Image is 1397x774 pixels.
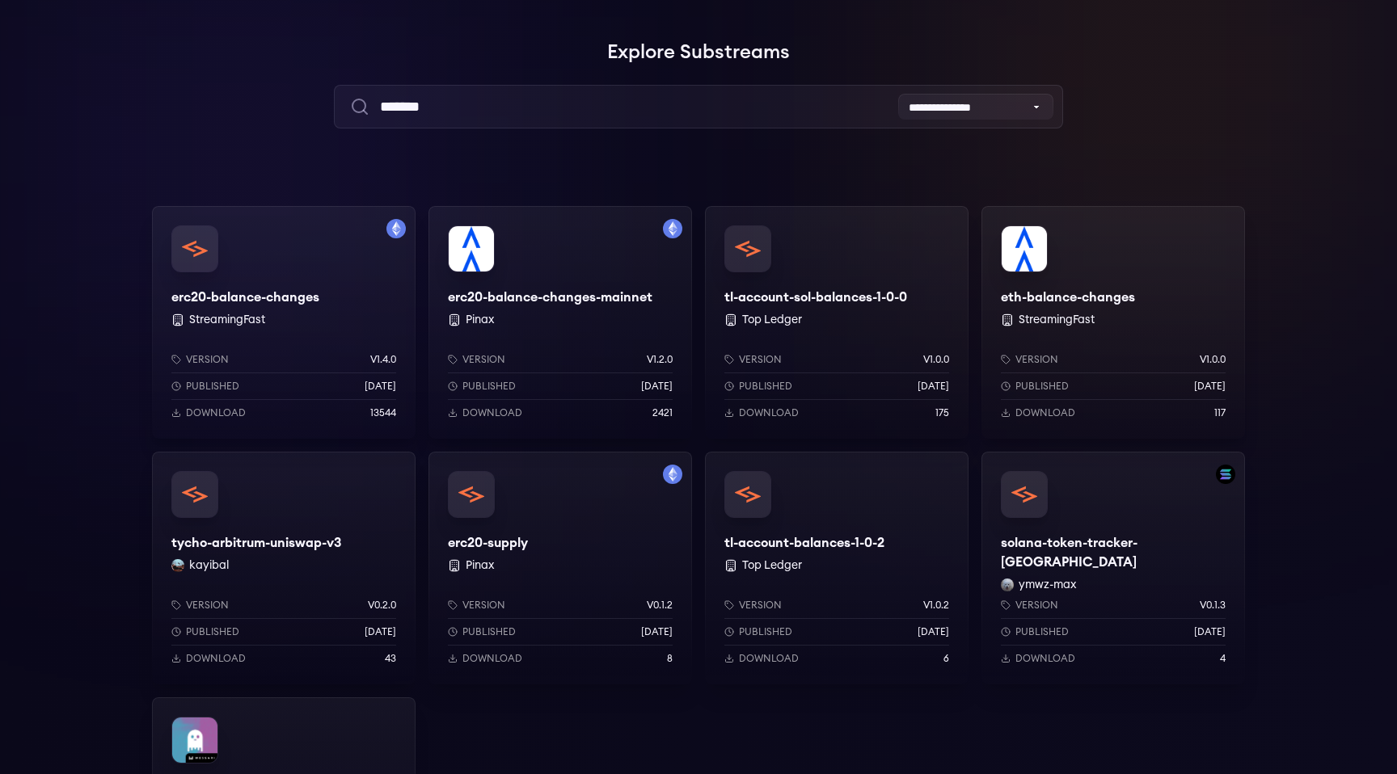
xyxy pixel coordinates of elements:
p: [DATE] [918,625,949,638]
p: Version [462,353,505,366]
a: Filter by mainnet networkerc20-balance-changes-mainneterc20-balance-changes-mainnet PinaxVersionv... [428,206,692,439]
p: Version [739,353,782,366]
p: v1.0.0 [1200,353,1226,366]
p: [DATE] [1194,380,1226,393]
p: v0.2.0 [368,599,396,612]
p: [DATE] [641,625,673,638]
p: Version [1015,599,1058,612]
p: Download [462,652,522,665]
p: Version [1015,353,1058,366]
p: Published [739,625,792,638]
p: 6 [943,652,949,665]
img: Filter by mainnet network [663,465,682,484]
p: v1.4.0 [370,353,396,366]
p: 4 [1220,652,1226,665]
button: Top Ledger [742,312,802,328]
a: tycho-arbitrum-uniswap-v3tycho-arbitrum-uniswap-v3kayibal kayibalVersionv0.2.0Published[DATE]Down... [152,452,416,684]
p: 43 [385,652,396,665]
p: Download [1015,652,1075,665]
p: Download [739,652,799,665]
p: Download [186,406,246,419]
p: Download [462,406,522,419]
h1: Explore Substreams [152,36,1245,69]
a: tl-account-balances-1-0-2tl-account-balances-1-0-2 Top LedgerVersionv1.0.2Published[DATE]Download6 [705,452,969,684]
button: StreamingFast [189,312,265,328]
button: kayibal [189,557,229,574]
button: Pinax [466,312,494,328]
p: 13544 [370,406,396,419]
p: 175 [935,406,949,419]
p: v1.0.2 [923,599,949,612]
p: [DATE] [1194,625,1226,638]
p: v0.1.2 [647,599,673,612]
p: 2421 [652,406,673,419]
p: 8 [667,652,673,665]
p: Download [186,652,246,665]
button: Top Ledger [742,557,802,574]
a: Filter by mainnet networkerc20-supplyerc20-supply PinaxVersionv0.1.2Published[DATE]Download8 [428,452,692,684]
p: Published [462,380,516,393]
p: Version [739,599,782,612]
p: Published [739,380,792,393]
p: [DATE] [365,380,396,393]
p: 117 [1214,406,1226,419]
p: Published [462,625,516,638]
p: [DATE] [641,380,673,393]
p: Download [739,406,799,419]
a: tl-account-sol-balances-1-0-0tl-account-sol-balances-1-0-0 Top LedgerVersionv1.0.0Published[DATE]... [705,206,969,439]
p: Version [462,599,505,612]
a: Filter by mainnet networkerc20-balance-changeserc20-balance-changes StreamingFastVersionv1.4.0Pub... [152,206,416,439]
p: Version [186,599,229,612]
p: Published [1015,380,1069,393]
p: Published [1015,625,1069,638]
p: v1.0.0 [923,353,949,366]
p: [DATE] [365,625,396,638]
p: Published [186,380,239,393]
p: Download [1015,406,1075,419]
button: Pinax [466,557,494,574]
img: Filter by solana network [1216,465,1235,484]
p: Version [186,353,229,366]
p: v1.2.0 [647,353,673,366]
p: Published [186,625,239,638]
button: StreamingFast [1019,312,1095,328]
p: v0.1.3 [1200,599,1226,612]
img: Filter by mainnet network [386,219,406,238]
p: [DATE] [918,380,949,393]
button: ymwz-max [1019,577,1076,593]
a: eth-balance-changeseth-balance-changes StreamingFastVersionv1.0.0Published[DATE]Download117 [981,206,1245,439]
img: Filter by mainnet network [663,219,682,238]
a: Filter by solana networksolana-token-tracker-txsolana-token-tracker-[GEOGRAPHIC_DATA]ymwz-max ymw... [981,452,1245,684]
